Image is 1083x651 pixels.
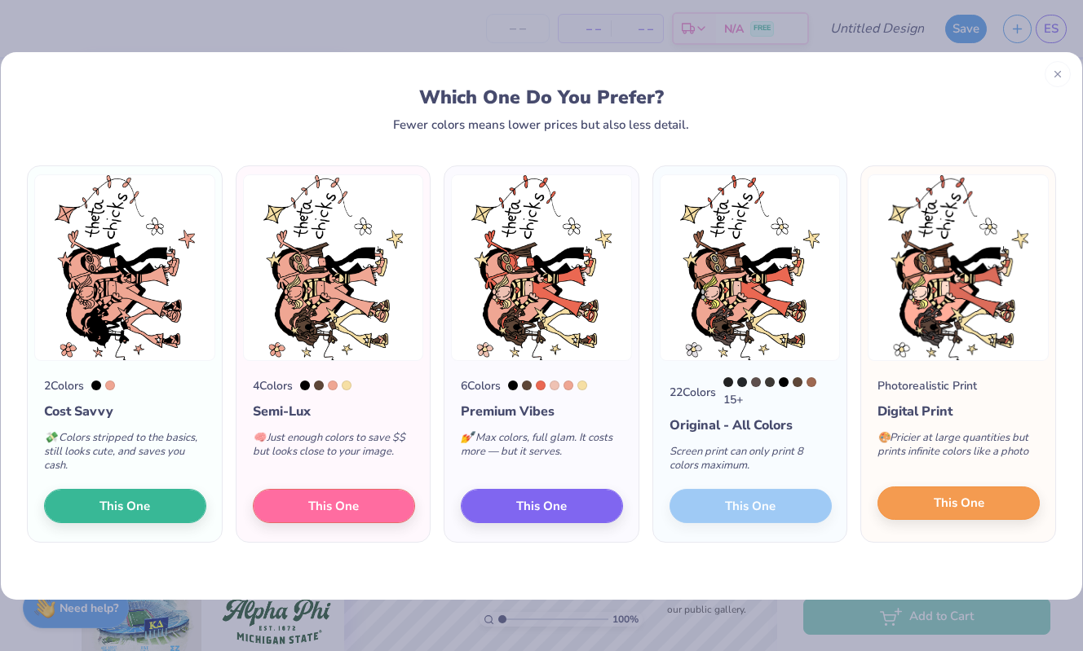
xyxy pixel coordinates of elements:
[44,402,206,421] div: Cost Savvy
[461,402,623,421] div: Premium Vibes
[577,380,587,390] div: 7401 C
[461,377,501,394] div: 6 Colors
[328,380,338,390] div: 487 C
[44,489,206,523] button: This One
[737,377,747,387] div: 426 C
[44,377,84,394] div: 2 Colors
[308,496,359,515] span: This One
[461,430,474,445] span: 💅
[44,421,206,489] div: Colors stripped to the basics, still looks cute, and saves you cash.
[670,384,716,401] div: 22 Colors
[868,174,1049,361] img: Photorealistic preview
[243,174,424,361] img: 4 color option
[46,86,1038,108] div: Which One Do You Prefer?
[253,430,266,445] span: 🧠
[253,377,293,394] div: 4 Colors
[723,377,832,408] div: 15 +
[461,421,623,475] div: Max colors, full glam. It costs more — but it serves.
[807,377,816,387] div: 7525 C
[550,380,559,390] div: 489 C
[34,174,215,361] img: 2 color option
[536,380,546,390] div: 7416 C
[517,496,568,515] span: This One
[877,486,1040,521] button: This One
[751,377,761,387] div: 411 C
[660,174,841,361] img: 22 color option
[877,421,1040,475] div: Pricier at large quantities but prints infinite colors like a photo
[877,430,891,445] span: 🎨
[765,377,775,387] div: Black 7 C
[779,377,789,387] div: Black
[670,435,832,489] div: Screen print can only print 8 colors maximum.
[342,380,351,390] div: 7401 C
[877,402,1040,421] div: Digital Print
[461,489,623,523] button: This One
[99,496,150,515] span: This One
[44,430,57,445] span: 💸
[522,380,532,390] div: 7589 C
[670,416,832,435] div: Original - All Colors
[314,380,324,390] div: 7589 C
[253,402,415,421] div: Semi-Lux
[934,494,984,512] span: This One
[253,489,415,523] button: This One
[508,380,518,390] div: Black
[105,380,115,390] div: 487 C
[393,118,689,131] div: Fewer colors means lower prices but also less detail.
[91,380,101,390] div: Black
[877,377,977,394] div: Photorealistic Print
[300,380,310,390] div: Black
[793,377,802,387] div: 7589 C
[451,174,632,361] img: 6 color option
[564,380,573,390] div: 487 C
[723,377,733,387] div: Neutral Black C
[253,421,415,475] div: Just enough colors to save $$ but looks close to your image.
